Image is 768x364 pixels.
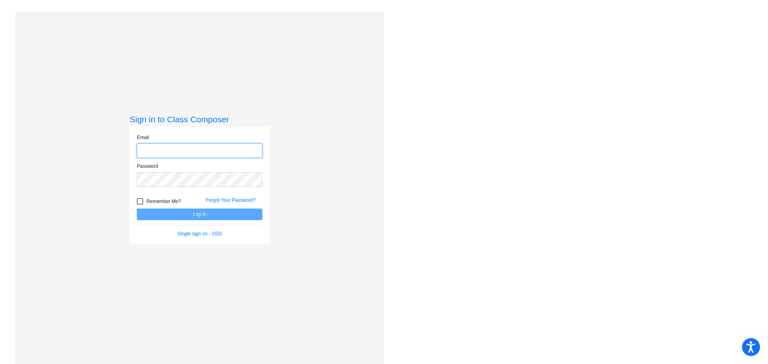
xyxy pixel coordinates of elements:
[178,231,222,237] a: Single sign on - SSO
[137,134,149,141] label: Email
[206,197,256,203] a: Forgot Your Password?
[130,114,270,124] h3: Sign in to Class Composer
[137,163,158,170] label: Password
[137,209,262,220] button: Log In
[146,197,181,206] span: Remember Me?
